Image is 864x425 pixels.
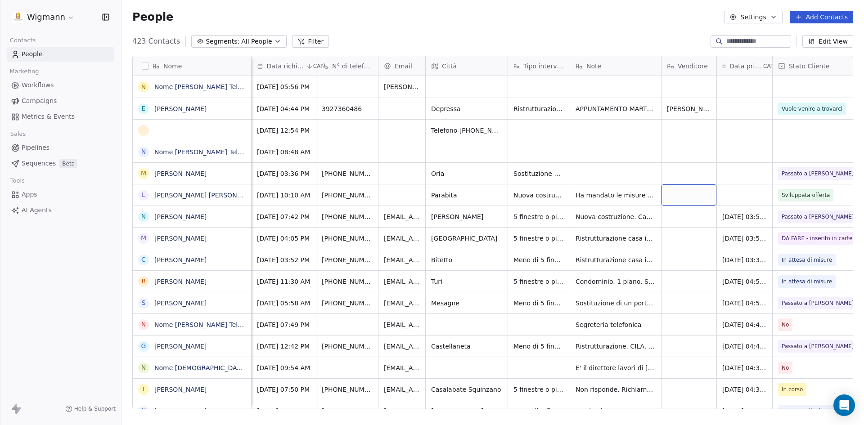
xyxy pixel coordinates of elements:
[782,104,842,113] span: Vuole venire a trovarci
[782,234,859,243] span: DA FARE - inserito in cartella
[513,342,564,351] span: Meno di 5 finestre
[257,342,310,351] span: [DATE] 12:42 PM
[141,320,146,329] div: N
[132,36,180,47] span: 423 Contacts
[27,11,65,23] span: Wigmann
[513,169,564,178] span: Sostituzione di 4 infissi. [PERSON_NAME] il preventivo senza prezzi. Non ha idea della spesa. Vor...
[576,255,656,264] span: Ristrutturazione casa indipendente. 3/4 infissi. [PERSON_NAME]. [PERSON_NAME] legno. Vuole prev. ...
[384,212,420,221] span: [EMAIL_ADDRESS][DOMAIN_NAME]
[322,169,373,178] span: [PHONE_NUMBER]
[154,148,759,156] a: Nome [PERSON_NAME] Telefono [PHONE_NUMBER] Città Palagianello Trattamento dati personali Ho Letto...
[154,105,207,112] a: [PERSON_NAME]
[141,82,146,92] div: N
[763,63,774,70] span: CAT
[384,363,420,372] span: [EMAIL_ADDRESS][DOMAIN_NAME]
[513,212,564,221] span: 5 finestre o più di 5
[322,342,373,351] span: [PHONE_NUMBER]
[154,170,207,177] a: [PERSON_NAME]
[790,11,853,23] button: Add Contacts
[241,37,272,46] span: All People
[782,385,803,394] span: In corso
[576,234,656,243] span: Ristrutturazione casa indipendente. Piano terra. 7/8 infissi pvc bianco + 1 blindato color legno ...
[384,277,420,286] span: [EMAIL_ADDRESS][DOMAIN_NAME]
[667,104,711,113] span: [PERSON_NAME]
[257,104,310,113] span: [DATE] 04:44 PM
[257,299,310,308] span: [DATE] 05:58 AM
[722,342,767,351] span: [DATE] 04:40 PM
[782,191,830,200] span: Sviluppata offerta
[22,143,49,152] span: Pipelines
[206,37,239,46] span: Segments:
[133,76,252,409] div: grid
[267,62,304,71] span: Data richiesta
[6,127,30,141] span: Sales
[257,212,310,221] span: [DATE] 07:42 PM
[141,233,146,243] div: M
[431,169,502,178] span: Oria
[513,104,564,113] span: Ristrutturazione + ampliamento
[586,62,601,71] span: Note
[133,56,251,76] div: Nome
[722,320,767,329] span: [DATE] 04:49 PM
[142,190,145,200] div: L
[513,191,564,200] span: Nuova costruzione. 21 infissi e 20 [DEMOGRAPHIC_DATA]. Punta all'alluminio ma vuole alternativa i...
[22,81,54,90] span: Workflows
[322,212,373,221] span: [PHONE_NUMBER]
[384,342,420,351] span: [EMAIL_ADDRESS][DOMAIN_NAME]
[782,299,854,308] span: Passato a [PERSON_NAME]
[384,407,420,416] span: [EMAIL_ADDRESS][DOMAIN_NAME]
[74,405,116,412] span: Help & Support
[513,277,564,286] span: 5 finestre o più di 5
[313,63,324,70] span: CAT
[141,169,146,178] div: M
[322,104,373,113] span: 3927360486
[782,320,789,329] span: No
[384,320,420,329] span: [EMAIL_ADDRESS][DOMAIN_NAME]
[724,11,782,23] button: Settings
[322,255,373,264] span: [PHONE_NUMBER]
[142,104,146,113] div: E
[322,191,373,200] span: [PHONE_NUMBER]
[782,212,854,221] span: Passato a [PERSON_NAME]
[7,109,114,124] a: Metrics & Events
[722,212,767,221] span: [DATE] 03:57 PM
[154,300,207,307] a: [PERSON_NAME]
[431,255,502,264] span: Bitetto
[154,321,860,328] a: Nome [PERSON_NAME] Telefono [PHONE_NUMBER] Città Alezio Email [EMAIL_ADDRESS][DOMAIN_NAME] Inform...
[431,126,502,135] span: Telefono [PHONE_NUMBER] Città -- Email [EMAIL_ADDRESS][DOMAIN_NAME] Messaggio Ciao! Scoprendo la ...
[257,363,310,372] span: [DATE] 09:54 AM
[431,407,502,416] span: [PERSON_NAME], Bat
[11,9,76,25] button: Wigmann
[789,62,830,71] span: Stato Cliente
[513,234,564,243] span: 5 finestre o più di 5
[332,62,373,71] span: N° di telefono
[141,406,146,416] div: N
[22,159,56,168] span: Sequences
[576,277,656,286] span: Condominio. 1 piano. Sostituzione infissi. Attualmente alluminio non le piace l'isolamento acusti...
[154,343,207,350] a: [PERSON_NAME]
[142,298,146,308] div: S
[722,385,767,394] span: [DATE] 04:38 PM
[431,385,502,394] span: Casalabate Squinzano
[576,191,656,200] span: Ha mandato le misure su Wa.
[513,385,564,394] span: 5 finestre o più di 5
[252,56,316,76] div: Data richiestaCAT
[316,56,378,76] div: N° di telefono
[154,235,207,242] a: [PERSON_NAME]
[513,255,564,264] span: Meno di 5 finestre
[782,342,854,351] span: Passato a [PERSON_NAME]
[508,56,570,76] div: Tipo intervento
[431,104,502,113] span: Depressa
[523,62,564,71] span: Tipo intervento
[431,299,502,308] span: Mesagne
[257,191,310,200] span: [DATE] 10:10 AM
[132,10,173,24] span: People
[154,256,207,264] a: [PERSON_NAME]
[257,277,310,286] span: [DATE] 11:30 AM
[322,407,373,416] span: [PHONE_NUMBER]
[22,112,75,121] span: Metrics & Events
[7,47,114,62] a: People
[141,212,146,221] div: N
[22,206,52,215] span: AI Agents
[154,407,207,415] a: [PERSON_NAME]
